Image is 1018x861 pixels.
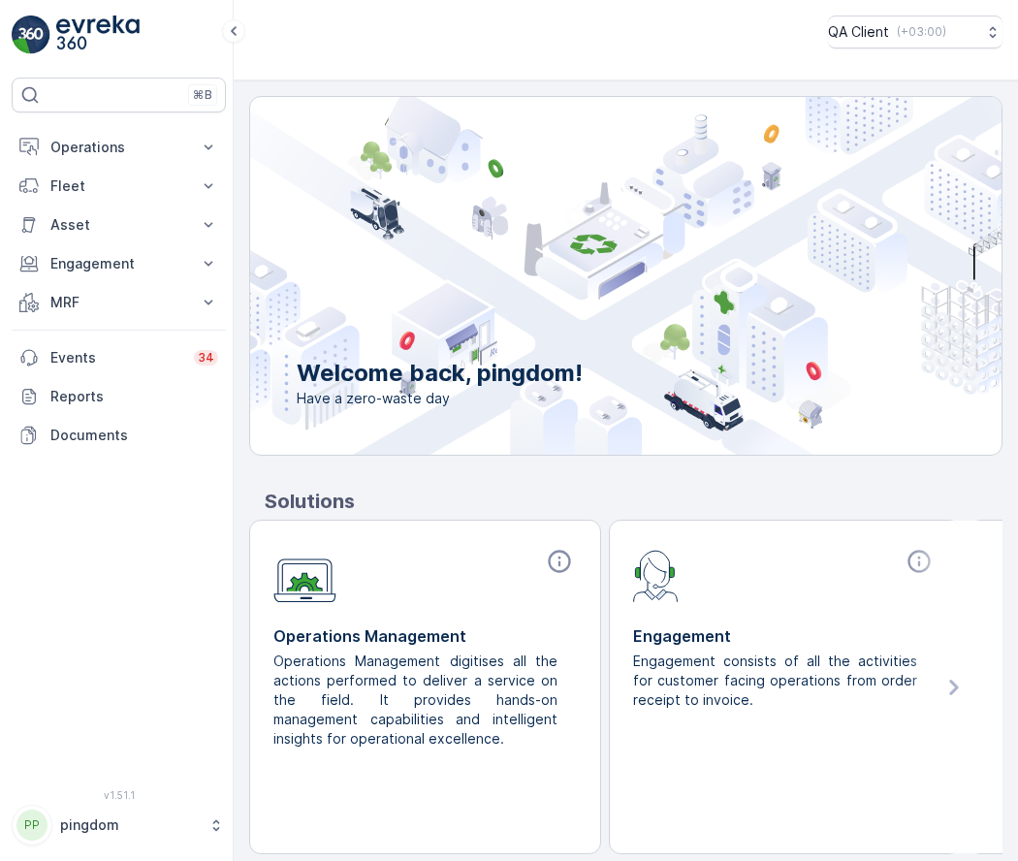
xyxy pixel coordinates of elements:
button: PPpingdom [12,805,226,845]
div: PP [16,810,48,841]
span: Have a zero-waste day [297,389,583,408]
button: Operations [12,128,226,167]
a: Reports [12,377,226,416]
p: 34 [198,350,214,366]
span: v 1.51.1 [12,789,226,801]
button: Engagement [12,244,226,283]
p: Operations [50,138,187,157]
button: Fleet [12,167,226,206]
p: Asset [50,215,187,235]
p: Fleet [50,176,187,196]
button: MRF [12,283,226,322]
p: QA Client [828,22,889,42]
img: module-icon [273,548,336,603]
p: Documents [50,426,218,445]
p: pingdom [60,815,199,835]
p: MRF [50,293,187,312]
img: module-icon [633,548,679,602]
a: Documents [12,416,226,455]
img: city illustration [163,97,1002,455]
p: Engagement [633,624,937,648]
p: Solutions [265,487,1002,516]
img: logo_light-DOdMpM7g.png [56,16,140,54]
p: Events [50,348,182,367]
button: QA Client(+03:00) [828,16,1002,48]
p: Reports [50,387,218,406]
p: Engagement consists of all the activities for customer facing operations from order receipt to in... [633,652,921,710]
p: Welcome back, pingdom! [297,358,583,389]
p: Engagement [50,254,187,273]
a: Events34 [12,338,226,377]
p: ( +03:00 ) [897,24,946,40]
button: Asset [12,206,226,244]
img: logo [12,16,50,54]
p: Operations Management digitises all the actions performed to deliver a service on the field. It p... [273,652,561,749]
p: ⌘B [193,87,212,103]
p: Operations Management [273,624,577,648]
